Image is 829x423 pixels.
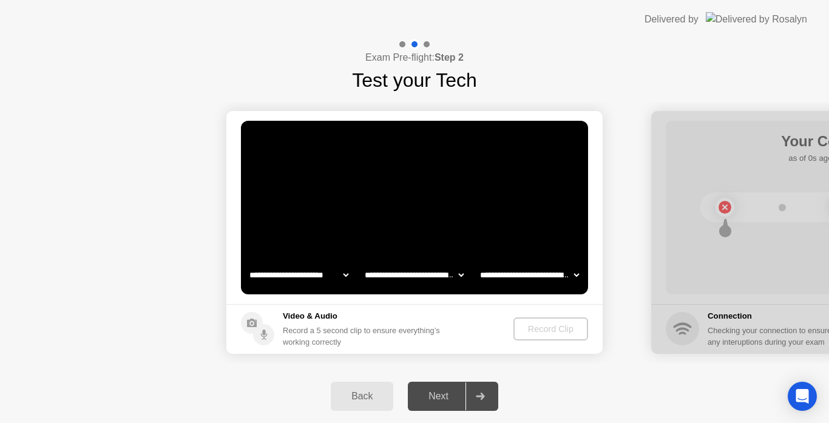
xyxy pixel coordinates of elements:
[435,52,464,63] b: Step 2
[334,391,390,402] div: Back
[788,382,817,411] div: Open Intercom Messenger
[283,310,445,322] h5: Video & Audio
[247,263,351,287] select: Available cameras
[331,382,393,411] button: Back
[362,263,466,287] select: Available speakers
[478,263,581,287] select: Available microphones
[706,12,807,26] img: Delivered by Rosalyn
[518,324,583,334] div: Record Clip
[283,325,445,348] div: Record a 5 second clip to ensure everything’s working correctly
[352,66,477,95] h1: Test your Tech
[408,382,498,411] button: Next
[365,50,464,65] h4: Exam Pre-flight:
[645,12,699,27] div: Delivered by
[513,317,588,340] button: Record Clip
[411,391,465,402] div: Next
